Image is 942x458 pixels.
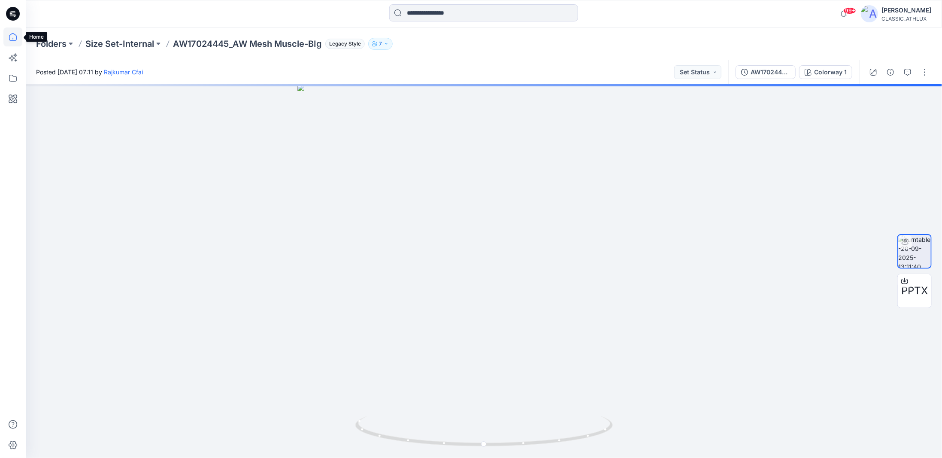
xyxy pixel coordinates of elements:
[322,38,365,50] button: Legacy Style
[104,68,143,76] a: Rajkumar Cfai
[799,65,852,79] button: Colorway 1
[861,5,878,22] img: avatar
[36,38,67,50] a: Folders
[368,38,393,50] button: 7
[814,67,847,77] div: Colorway 1
[884,65,897,79] button: Details
[881,5,931,15] div: [PERSON_NAME]
[898,235,931,268] img: turntable-20-09-2025-13:11:40
[901,283,928,299] span: PPTX
[881,15,931,22] div: CLASSIC_ATHLUX
[85,38,154,50] a: Size Set-Internal
[379,39,382,49] p: 7
[325,39,365,49] span: Legacy Style
[36,67,143,76] span: Posted [DATE] 07:11 by
[843,7,856,14] span: 99+
[751,67,790,77] div: AW17024445_AW Mesh Muscle-BIg
[173,38,322,50] p: AW17024445_AW Mesh Muscle-BIg
[736,65,796,79] button: AW17024445_AW Mesh Muscle-BIg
